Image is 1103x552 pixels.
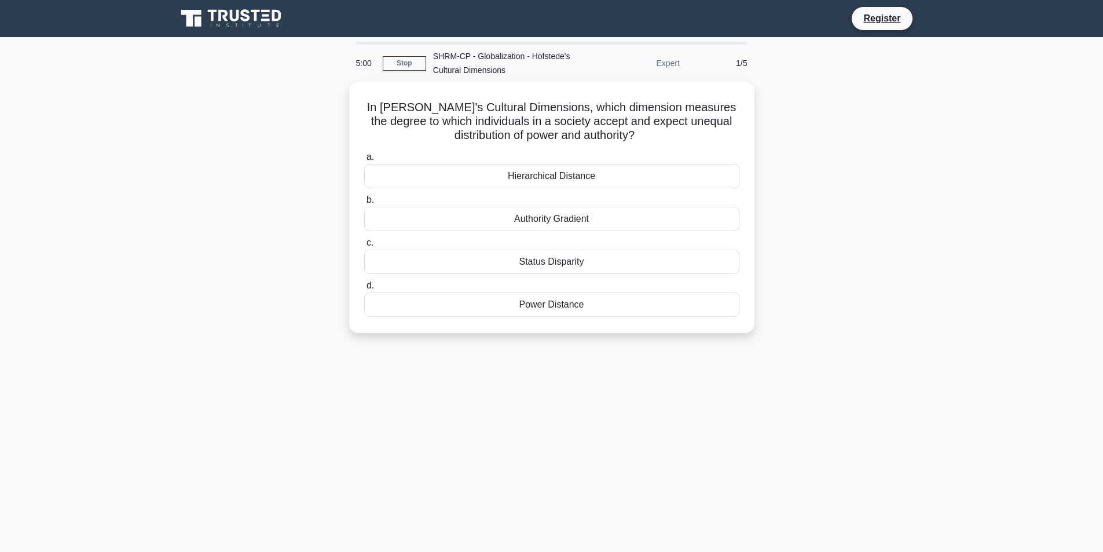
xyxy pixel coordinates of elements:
[363,100,741,143] h5: In [PERSON_NAME]'s Cultural Dimensions, which dimension measures the degree to which individuals ...
[367,195,374,204] span: b.
[364,293,739,317] div: Power Distance
[687,52,754,75] div: 1/5
[426,45,585,82] div: SHRM-CP - Globalization - Hofstede's Cultural Dimensions
[349,52,383,75] div: 5:00
[364,207,739,231] div: Authority Gradient
[367,237,373,247] span: c.
[383,56,426,71] a: Stop
[364,164,739,188] div: Hierarchical Distance
[367,152,374,162] span: a.
[585,52,687,75] div: Expert
[856,11,907,25] a: Register
[367,280,374,290] span: d.
[364,250,739,274] div: Status Disparity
